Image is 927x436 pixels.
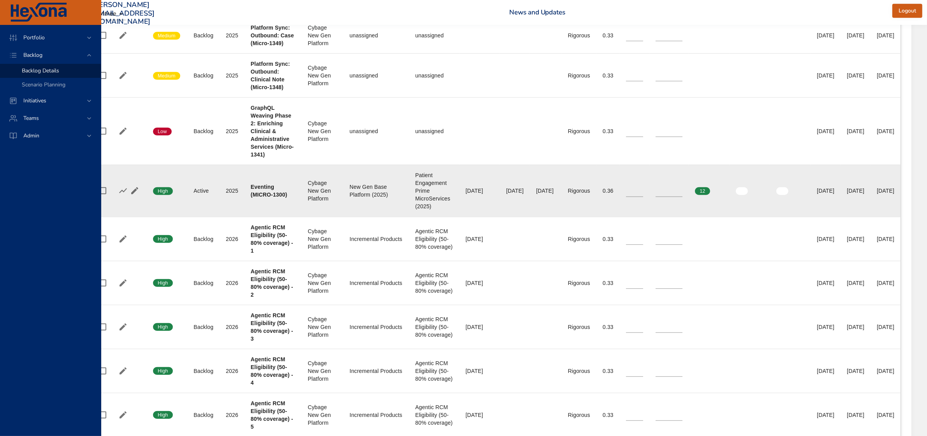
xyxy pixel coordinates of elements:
button: Edit Project Details [117,277,129,289]
div: [DATE] [817,235,834,243]
div: [DATE] [847,187,864,195]
span: High [153,411,173,418]
div: Active [193,187,213,195]
span: Initiatives [17,97,53,104]
div: [DATE] [466,187,494,195]
div: Cybage New Gen Platform [308,64,337,87]
div: Rigorous [568,187,590,195]
div: [DATE] [877,411,894,419]
div: 0.33 [603,235,614,243]
div: [DATE] [847,127,864,135]
button: Edit Project Details [117,365,129,377]
div: 2026 [226,367,238,375]
span: 0 [736,188,748,195]
button: Edit Project Details [117,70,129,81]
div: 0.36 [603,187,614,195]
div: [DATE] [847,323,864,331]
div: Backlog [193,32,213,39]
span: Scenario Planning [22,81,65,88]
div: Raintree [92,8,126,20]
div: Backlog [193,411,213,419]
div: unassigned [350,32,403,39]
a: News and Updates [509,8,566,17]
span: Backlog [17,51,49,59]
div: 2025 [226,72,238,79]
div: New Gen Base Platform (2025) [350,183,403,199]
b: Agentic RCM Eligibility (50-80% coverage) - 3 [251,312,293,342]
div: [DATE] [817,367,834,375]
span: Teams [17,114,45,122]
div: [DATE] [817,411,834,419]
div: [DATE] [466,235,494,243]
div: [DATE] [466,279,494,287]
div: Cybage New Gen Platform [308,403,337,427]
div: Rigorous [568,32,590,39]
div: unassigned [415,32,453,39]
div: [DATE] [877,279,894,287]
div: Rigorous [568,72,590,79]
b: Agentic RCM Eligibility (50-80% coverage) - 5 [251,400,293,430]
div: [DATE] [506,187,524,195]
div: 2025 [226,127,238,135]
span: Admin [17,132,46,139]
div: 2026 [226,411,238,419]
div: 2025 [226,187,238,195]
div: Rigorous [568,411,590,419]
div: Incremental Products [350,367,403,375]
div: [DATE] [847,235,864,243]
span: High [153,188,173,195]
div: [DATE] [877,32,894,39]
span: Logout [899,6,916,16]
div: Incremental Products [350,323,403,331]
div: Backlog [193,323,213,331]
button: Show Burnup [117,185,129,197]
h3: [PERSON_NAME][EMAIL_ADDRESS][DOMAIN_NAME] [92,1,155,26]
span: High [153,236,173,243]
span: High [153,367,173,374]
div: Cybage New Gen Platform [308,179,337,202]
div: Agentic RCM Eligibility (50-80% coverage) [415,271,453,295]
div: Cybage New Gen Platform [308,315,337,339]
div: unassigned [350,127,403,135]
button: Logout [892,4,922,18]
div: [DATE] [817,32,834,39]
button: Edit Project Details [117,30,129,41]
div: [DATE] [817,279,834,287]
div: Backlog [193,235,213,243]
div: 2026 [226,323,238,331]
div: Agentic RCM Eligibility (50-80% coverage) [415,403,453,427]
div: Backlog [193,72,213,79]
div: Backlog [193,127,213,135]
b: Agentic RCM Eligibility (50-80% coverage) - 1 [251,224,293,254]
span: Portfolio [17,34,51,41]
div: Rigorous [568,323,590,331]
div: [DATE] [877,72,894,79]
b: Platform Sync: Outbound: Case (Micro-1349) [251,25,294,46]
div: unassigned [415,72,453,79]
button: Edit Project Details [117,409,129,421]
span: High [153,280,173,287]
div: Cybage New Gen Platform [308,24,337,47]
div: Incremental Products [350,235,403,243]
span: Backlog Details [22,67,59,74]
div: [DATE] [466,323,494,331]
div: Incremental Products [350,411,403,419]
div: 2026 [226,279,238,287]
b: Agentic RCM Eligibility (50-80% coverage) - 4 [251,356,293,386]
span: Medium [153,72,180,79]
div: Backlog [193,279,213,287]
div: 2025 [226,32,238,39]
div: 0.33 [603,72,614,79]
button: Edit Project Details [117,321,129,333]
span: High [153,323,173,331]
div: [DATE] [847,411,864,419]
div: [DATE] [847,72,864,79]
b: GraphQL Weaving Phase 2: Enriching Clinical & Administrative Services (Micro-1341) [251,105,294,158]
div: [DATE] [817,187,834,195]
div: 0.33 [603,32,614,39]
div: [DATE] [817,72,834,79]
div: Rigorous [568,367,590,375]
span: Low [153,128,172,135]
button: Edit Project Details [117,125,129,137]
div: 0.33 [603,279,614,287]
